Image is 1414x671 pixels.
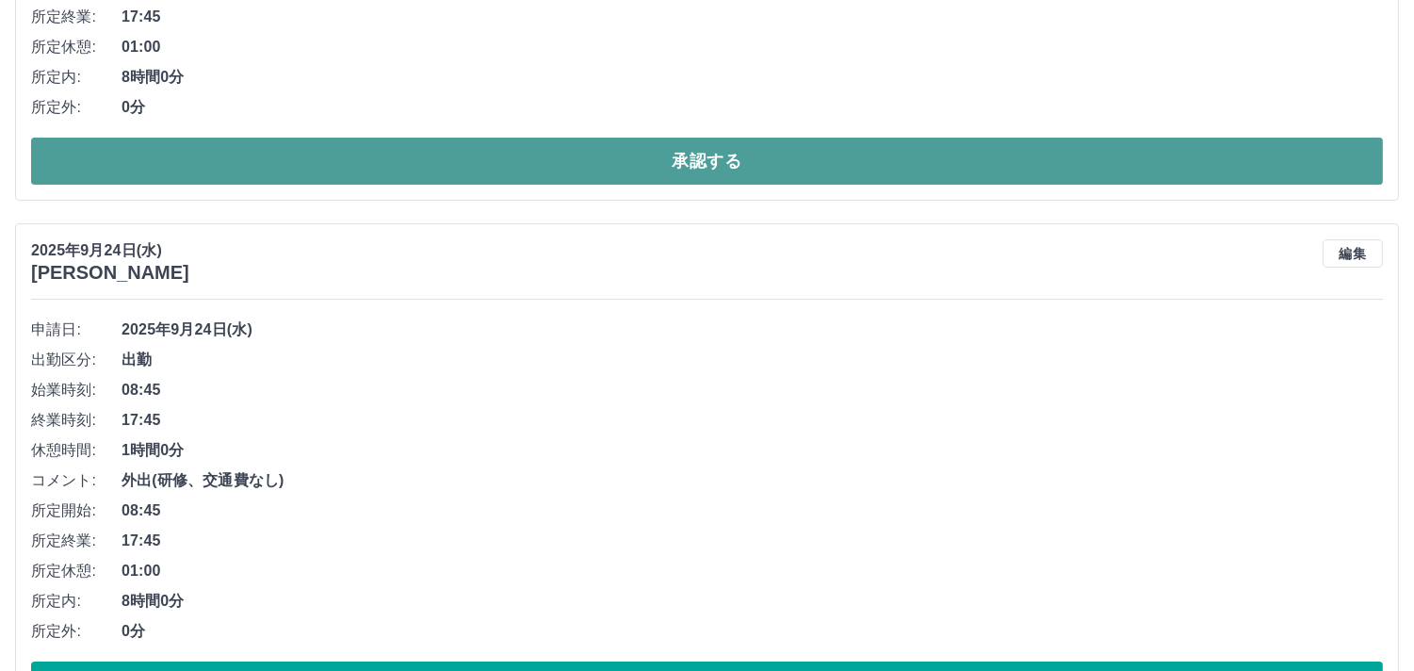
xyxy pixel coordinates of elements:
[122,379,1383,401] span: 08:45
[122,96,1383,119] span: 0分
[122,36,1383,58] span: 01:00
[122,469,1383,492] span: 外出(研修、交通費なし)
[31,590,122,613] span: 所定内:
[31,560,122,582] span: 所定休憩:
[122,409,1383,432] span: 17:45
[31,349,122,371] span: 出勤区分:
[122,319,1383,341] span: 2025年9月24日(水)
[122,6,1383,28] span: 17:45
[122,620,1383,643] span: 0分
[31,469,122,492] span: コメント:
[31,439,122,462] span: 休憩時間:
[1323,239,1383,268] button: 編集
[31,6,122,28] span: 所定終業:
[122,66,1383,89] span: 8時間0分
[122,439,1383,462] span: 1時間0分
[122,560,1383,582] span: 01:00
[31,96,122,119] span: 所定外:
[31,262,189,284] h3: [PERSON_NAME]
[122,499,1383,522] span: 08:45
[122,590,1383,613] span: 8時間0分
[31,319,122,341] span: 申請日:
[31,66,122,89] span: 所定内:
[31,36,122,58] span: 所定休憩:
[31,499,122,522] span: 所定開始:
[31,409,122,432] span: 終業時刻:
[31,620,122,643] span: 所定外:
[122,349,1383,371] span: 出勤
[31,379,122,401] span: 始業時刻:
[122,530,1383,552] span: 17:45
[31,239,189,262] p: 2025年9月24日(水)
[31,530,122,552] span: 所定終業:
[31,138,1383,185] button: 承認する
